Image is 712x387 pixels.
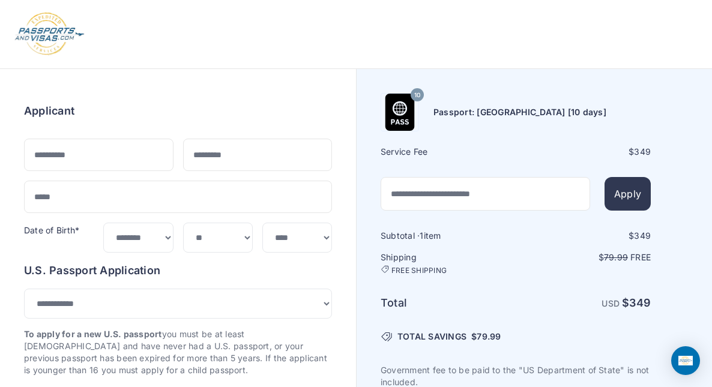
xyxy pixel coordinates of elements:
div: $ [517,230,651,242]
p: you must be at least [DEMOGRAPHIC_DATA] and have never had a U.S. passport, or your previous pass... [24,328,332,376]
div: Open Intercom Messenger [671,346,700,375]
span: 10 [414,88,420,103]
h6: U.S. Passport Application [24,262,332,279]
img: Product Name [381,94,418,131]
label: Date of Birth* [24,225,79,235]
span: 349 [629,296,651,309]
h6: Subtotal · item [381,230,514,242]
span: 1 [420,230,423,241]
div: $ [517,146,651,158]
h6: Total [381,295,514,311]
span: $ [471,331,501,343]
img: Logo [14,12,85,56]
button: Apply [605,177,651,211]
h6: Shipping [381,251,514,275]
span: Free [630,252,651,262]
h6: Applicant [24,103,74,119]
span: 349 [634,230,651,241]
strong: To apply for a new U.S. passport [24,329,162,339]
span: 349 [634,146,651,157]
h6: Passport: [GEOGRAPHIC_DATA] [10 days] [433,106,606,118]
span: 79.99 [604,252,628,262]
h6: Service Fee [381,146,514,158]
span: USD [602,298,620,308]
span: TOTAL SAVINGS [397,331,466,343]
span: FREE SHIPPING [391,266,447,275]
span: 79.99 [477,331,501,341]
p: $ [517,251,651,263]
strong: $ [622,296,651,309]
